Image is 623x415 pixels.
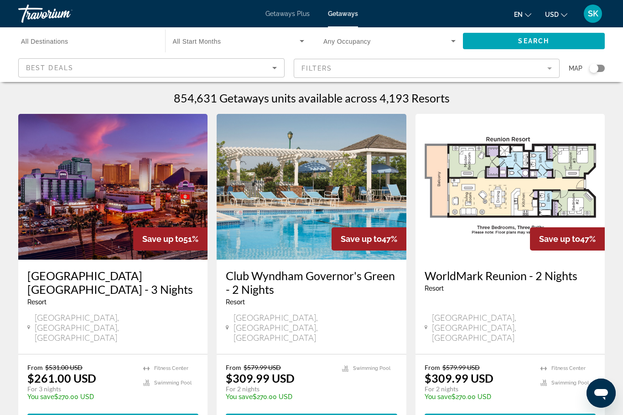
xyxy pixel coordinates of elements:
h1: 854,631 Getaways units available across 4,193 Resorts [174,91,450,105]
span: USD [545,11,559,18]
span: [GEOGRAPHIC_DATA], [GEOGRAPHIC_DATA], [GEOGRAPHIC_DATA] [234,313,397,343]
span: Map [569,62,582,75]
p: For 2 nights [425,385,531,393]
span: Resort [27,298,47,306]
span: You save [27,393,54,400]
button: Change currency [545,8,567,21]
p: $261.00 USD [27,371,96,385]
span: SK [588,9,598,18]
a: [GEOGRAPHIC_DATA] [GEOGRAPHIC_DATA] - 3 Nights [27,269,198,296]
button: Change language [514,8,531,21]
a: Getaways Plus [265,10,310,17]
p: $270.00 USD [425,393,531,400]
span: Save up to [142,234,183,244]
span: Resort [425,285,444,292]
iframe: Button to launch messaging window [587,379,616,408]
span: You save [226,393,253,400]
span: Fitness Center [551,365,586,371]
span: Best Deals [26,64,73,72]
button: Filter [294,58,560,78]
span: en [514,11,523,18]
div: 47% [332,227,406,251]
span: Search [518,37,549,45]
span: Swimming Pool [551,380,589,386]
span: From [425,364,440,371]
span: Resort [226,298,245,306]
p: $309.99 USD [226,371,295,385]
img: C380O01X.jpg [217,114,406,260]
button: User Menu [581,4,605,23]
p: $270.00 USD [27,393,134,400]
a: Club Wyndham Governor's Green - 2 Nights [226,269,397,296]
a: WorldMark Reunion - 2 Nights [425,269,596,282]
p: $309.99 USD [425,371,493,385]
span: From [226,364,241,371]
div: 51% [133,227,208,251]
span: Save up to [539,234,580,244]
span: From [27,364,43,371]
span: All Start Months [173,38,221,45]
img: C409F01X.jpg [415,114,605,260]
span: [GEOGRAPHIC_DATA], [GEOGRAPHIC_DATA], [GEOGRAPHIC_DATA] [35,313,198,343]
span: Fitness Center [154,365,188,371]
span: Any Occupancy [323,38,371,45]
p: $270.00 USD [226,393,332,400]
span: [GEOGRAPHIC_DATA], [GEOGRAPHIC_DATA], [GEOGRAPHIC_DATA] [432,313,596,343]
span: You save [425,393,452,400]
button: Search [463,33,605,49]
span: Save up to [341,234,382,244]
span: $579.99 USD [442,364,480,371]
img: RM79E01X.jpg [18,114,208,260]
span: Swimming Pool [154,380,192,386]
span: Swimming Pool [353,365,390,371]
a: Travorium [18,2,109,26]
span: $531.00 USD [45,364,83,371]
mat-select: Sort by [26,62,277,73]
span: All Destinations [21,38,68,45]
p: For 3 nights [27,385,134,393]
a: Getaways [328,10,358,17]
div: 47% [530,227,605,251]
span: $579.99 USD [244,364,281,371]
p: For 2 nights [226,385,332,393]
